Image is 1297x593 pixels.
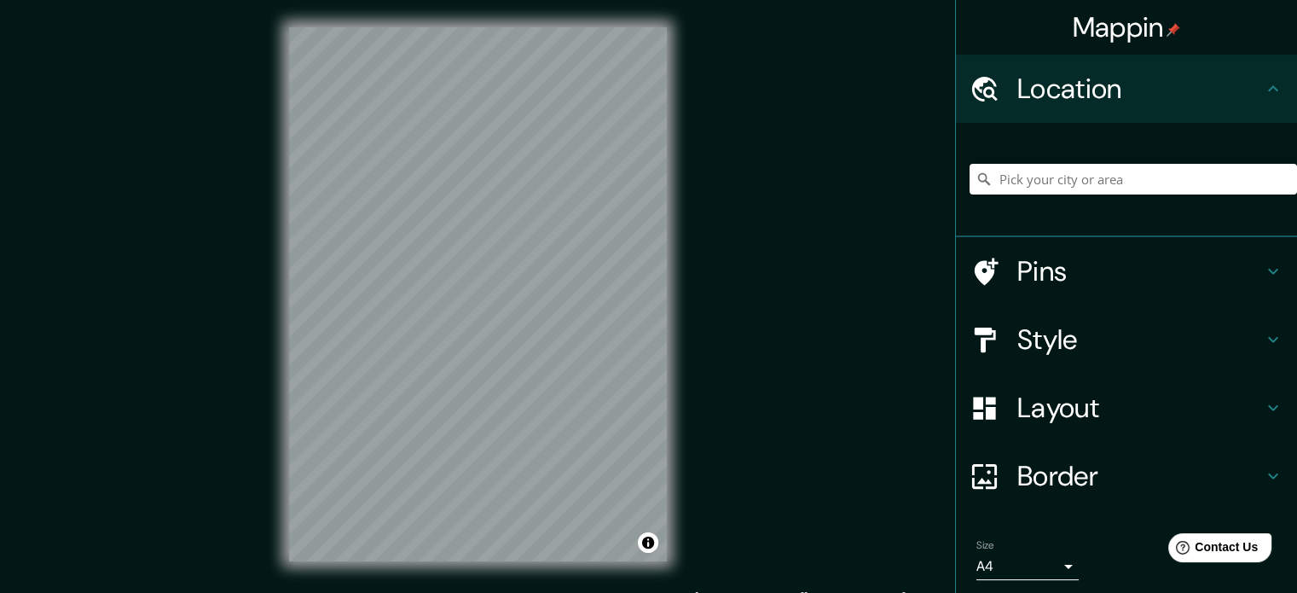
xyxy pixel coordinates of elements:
[289,27,667,561] canvas: Map
[956,305,1297,374] div: Style
[1017,254,1263,288] h4: Pins
[956,237,1297,305] div: Pins
[956,442,1297,510] div: Border
[1073,10,1181,44] h4: Mappin
[970,164,1297,195] input: Pick your city or area
[976,553,1079,580] div: A4
[638,532,658,553] button: Toggle attribution
[1017,459,1263,493] h4: Border
[1167,23,1180,37] img: pin-icon.png
[1017,323,1263,357] h4: Style
[956,374,1297,442] div: Layout
[1017,72,1263,106] h4: Location
[1145,526,1278,574] iframe: Help widget launcher
[1017,391,1263,425] h4: Layout
[976,538,994,553] label: Size
[956,55,1297,123] div: Location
